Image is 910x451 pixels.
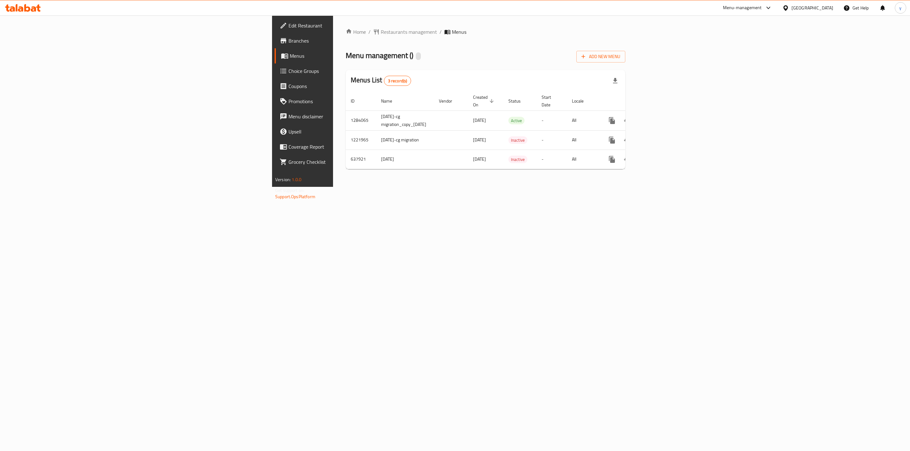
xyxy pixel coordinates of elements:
span: Menus [290,52,419,60]
td: - [537,150,567,169]
a: Support.OpsPlatform [275,193,315,201]
a: Edit Restaurant [275,18,424,33]
button: more [604,133,620,148]
button: Add New Menu [576,51,625,62]
a: Grocery Checklist [275,154,424,169]
span: Branches [288,37,419,45]
table: enhanced table [346,92,670,169]
button: Change Status [620,113,635,128]
span: Menus [452,28,466,36]
span: Coverage Report [288,143,419,151]
button: Change Status [620,133,635,148]
span: Upsell [288,128,419,135]
span: Grocery Checklist [288,158,419,166]
button: more [604,113,620,128]
div: Inactive [508,136,527,144]
span: 3 record(s) [384,78,411,84]
span: Status [508,97,529,105]
span: Created On [473,93,496,109]
span: Promotions [288,98,419,105]
td: - [537,130,567,150]
h2: Menus List [351,75,411,86]
a: Menu disclaimer [275,109,424,124]
span: Vendor [439,97,460,105]
a: Menus [275,48,424,63]
div: Export file [608,73,623,88]
span: Get support on: [275,186,304,194]
div: Total records count [384,76,411,86]
span: Add New Menu [581,53,620,61]
nav: breadcrumb [346,28,625,36]
span: Edit Restaurant [288,22,419,29]
button: Change Status [620,152,635,167]
span: 1.0.0 [292,175,301,184]
a: Choice Groups [275,63,424,79]
td: All [567,130,599,150]
a: Branches [275,33,424,48]
span: ID [351,97,363,105]
td: All [567,110,599,130]
th: Actions [599,92,670,111]
span: Locale [572,97,592,105]
span: Coupons [288,82,419,90]
span: Version: [275,175,291,184]
a: Promotions [275,94,424,109]
span: Choice Groups [288,67,419,75]
span: [DATE] [473,155,486,163]
td: All [567,150,599,169]
div: Menu-management [723,4,762,12]
span: y [899,4,901,11]
td: - [537,110,567,130]
span: [DATE] [473,136,486,144]
a: Coverage Report [275,139,424,154]
a: Upsell [275,124,424,139]
span: Inactive [508,156,527,163]
button: more [604,152,620,167]
div: [GEOGRAPHIC_DATA] [792,4,833,11]
a: Coupons [275,79,424,94]
span: Menu disclaimer [288,113,419,120]
span: Active [508,117,525,124]
span: Start Date [542,93,559,109]
span: Name [381,97,400,105]
span: [DATE] [473,116,486,124]
li: / [440,28,442,36]
span: Inactive [508,137,527,144]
